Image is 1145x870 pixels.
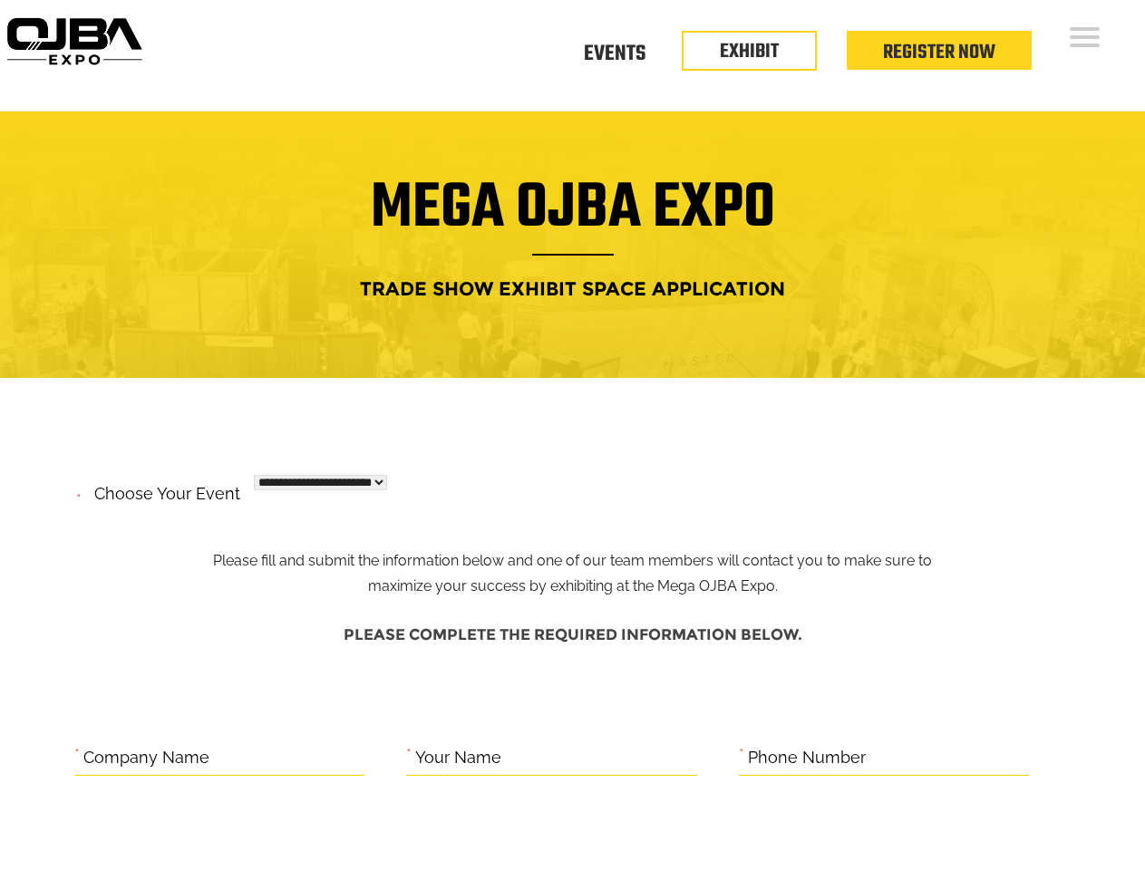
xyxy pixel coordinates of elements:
h4: Trade Show Exhibit Space Application [14,272,1131,305]
h1: Mega OJBA Expo [14,183,1131,256]
a: Register Now [883,37,995,68]
a: EXHIBIT [720,36,779,67]
label: Choose your event [83,469,240,508]
p: Please fill and submit the information below and one of our team members will contact you to make... [199,478,946,600]
h4: Please complete the required information below. [74,617,1072,652]
label: Company Name [83,744,209,772]
label: Phone Number [748,744,866,772]
label: Your Name [415,744,501,772]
